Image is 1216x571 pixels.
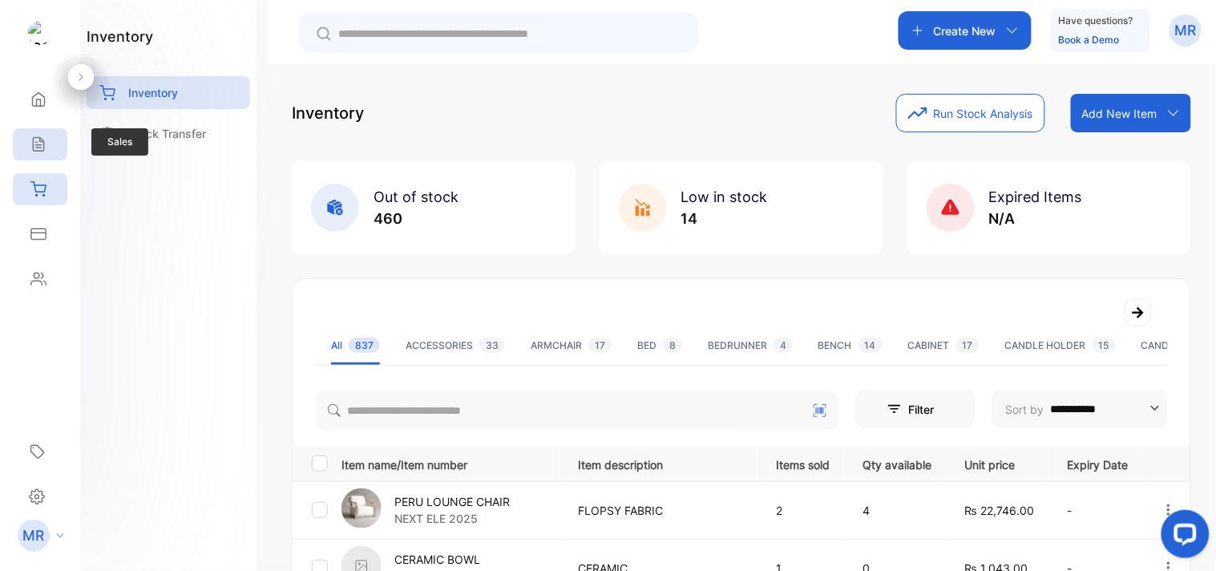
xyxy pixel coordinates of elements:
[774,338,793,353] span: 4
[87,117,250,150] a: Stock Transfer
[908,338,980,353] div: CABINET
[331,338,380,353] div: All
[1068,502,1129,519] p: -
[989,188,1082,205] span: Expired Items
[934,22,996,39] p: Create New
[1059,13,1133,29] p: Have questions?
[1082,105,1157,122] p: Add New Item
[1005,338,1116,353] div: CANDLE HOLDER
[708,338,793,353] div: BEDRUNNER
[128,84,178,101] p: Inventory
[896,94,1045,132] button: Run Stock Analysis
[992,390,1168,428] button: Sort by
[863,453,932,473] p: Qty available
[23,525,45,546] p: MR
[681,208,768,229] p: 14
[663,338,682,353] span: 8
[406,338,505,353] div: ACCESSORIES
[858,338,883,353] span: 14
[91,128,148,156] span: Sales
[777,502,830,519] p: 2
[989,208,1082,229] p: N/A
[1068,453,1129,473] p: Expiry Date
[1059,34,1120,46] a: Book a Demo
[578,453,743,473] p: Item description
[394,551,485,568] p: CERAMIC BOWL
[87,76,250,109] a: Inventory
[1149,504,1216,571] iframe: LiveChat chat widget
[588,338,612,353] span: 17
[374,188,459,205] span: Out of stock
[578,502,743,519] p: FLOPSY FABRIC
[965,453,1035,473] p: Unit price
[374,208,459,229] p: 460
[341,488,382,528] img: item
[479,338,505,353] span: 33
[681,188,768,205] span: Low in stock
[349,338,380,353] span: 837
[128,125,206,142] p: Stock Transfer
[1006,401,1044,418] p: Sort by
[777,453,830,473] p: Items sold
[1170,11,1202,50] button: MR
[341,453,558,473] p: Item name/Item number
[818,338,883,353] div: BENCH
[965,504,1035,517] span: ₨ 22,746.00
[28,21,52,45] img: logo
[531,338,612,353] div: ARMCHAIR
[899,11,1032,50] button: Create New
[956,338,980,353] span: 17
[863,502,932,519] p: 4
[637,338,682,353] div: BED
[292,101,364,125] p: Inventory
[394,510,510,527] p: NEXT ELE 2025
[394,493,510,510] p: PERU LOUNGE CHAIR
[1175,20,1197,41] p: MR
[87,26,153,47] h1: inventory
[1093,338,1116,353] span: 15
